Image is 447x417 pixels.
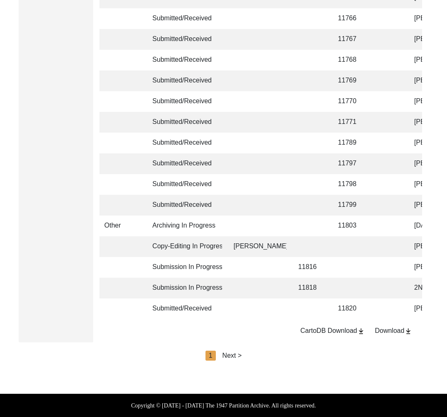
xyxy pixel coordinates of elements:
td: Submission In Progress [147,278,222,298]
td: 11818 [293,278,326,298]
td: 11797 [333,153,370,174]
div: Next > [222,351,242,361]
td: Other [99,216,141,236]
div: Download [375,326,412,336]
td: 11771 [333,112,370,133]
div: CartoDB Download [300,326,365,336]
td: Submitted/Received [147,298,222,319]
td: Archiving In Progress [147,216,222,236]
td: Submitted/Received [147,70,222,91]
td: Submitted/Received [147,8,222,29]
td: 11767 [333,29,370,50]
td: 11766 [333,8,370,29]
td: 11769 [333,70,370,91]
td: Submitted/Received [147,29,222,50]
img: download-button.png [357,327,365,335]
td: Submitted/Received [147,50,222,70]
label: Copyright © [DATE] - [DATE] The 1947 Partition Archive. All rights reserved. [131,401,316,410]
td: Submitted/Received [147,91,222,112]
td: 11798 [333,174,370,195]
img: download-button.png [404,327,412,335]
td: Submitted/Received [147,133,222,153]
td: Submitted/Received [147,195,222,216]
td: Submitted/Received [147,174,222,195]
div: 1 [205,351,216,361]
td: 11770 [333,91,370,112]
td: 11768 [333,50,370,70]
td: Submission In Progress [147,257,222,278]
td: 11799 [333,195,370,216]
td: [PERSON_NAME] [229,236,287,257]
td: 11789 [333,133,370,153]
td: Copy-Editing In Progress [147,236,222,257]
td: 11816 [293,257,326,278]
td: 11820 [333,298,370,319]
td: Submitted/Received [147,153,222,174]
td: 11803 [333,216,370,236]
td: Submitted/Received [147,112,222,133]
